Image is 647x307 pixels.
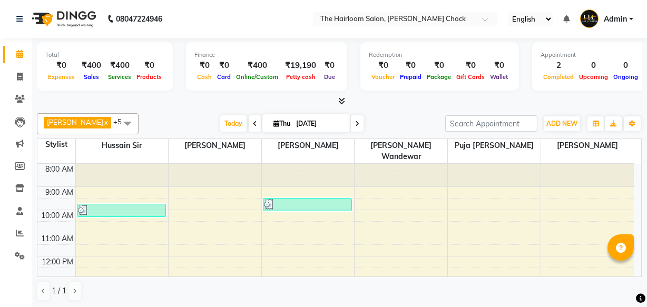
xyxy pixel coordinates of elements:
[134,60,164,72] div: ₹0
[541,73,576,81] span: Completed
[424,60,454,72] div: ₹0
[43,164,75,175] div: 8:00 AM
[43,187,75,198] div: 9:00 AM
[271,120,293,127] span: Thu
[214,73,233,81] span: Card
[27,4,99,34] img: logo
[233,73,281,81] span: Online/Custom
[194,60,214,72] div: ₹0
[214,60,233,72] div: ₹0
[541,60,576,72] div: 2
[103,118,108,126] a: x
[220,115,247,132] span: Today
[487,73,511,81] span: Wallet
[76,139,169,152] span: Hussain sir
[445,115,537,132] input: Search Appointment
[321,73,338,81] span: Due
[397,73,424,81] span: Prepaid
[45,51,164,60] div: Total
[105,60,134,72] div: ₹400
[454,73,487,81] span: Gift Cards
[39,210,75,221] div: 10:00 AM
[40,256,75,268] div: 12:00 PM
[39,233,75,244] div: 11:00 AM
[544,116,580,131] button: ADD NEW
[448,139,541,152] span: puja [PERSON_NAME]
[580,9,599,28] img: Admin
[105,73,134,81] span: Services
[293,116,346,132] input: 2025-09-04
[77,60,105,72] div: ₹400
[45,60,77,72] div: ₹0
[603,265,636,296] iframe: chat widget
[397,60,424,72] div: ₹0
[611,73,641,81] span: Ongoing
[355,139,447,163] span: [PERSON_NAME] wandewar
[52,285,66,296] span: 1 / 1
[487,60,511,72] div: ₹0
[194,51,339,60] div: Finance
[169,139,261,152] span: [PERSON_NAME]
[262,139,355,152] span: [PERSON_NAME]
[424,73,454,81] span: Package
[546,120,577,127] span: ADD NEW
[576,60,611,72] div: 0
[369,73,397,81] span: Voucher
[454,60,487,72] div: ₹0
[283,73,318,81] span: Petty cash
[47,118,103,126] span: [PERSON_NAME]
[320,60,339,72] div: ₹0
[37,139,75,150] div: Stylist
[81,73,102,81] span: Sales
[45,73,77,81] span: Expenses
[611,60,641,72] div: 0
[604,14,627,25] span: Admin
[369,51,511,60] div: Redemption
[263,199,351,211] div: [PERSON_NAME], TK01, 09:30 AM-10:05 AM, kids hair cut
[369,60,397,72] div: ₹0
[194,73,214,81] span: Cash
[116,4,162,34] b: 08047224946
[541,139,634,152] span: [PERSON_NAME]
[233,60,281,72] div: ₹400
[77,204,165,216] div: [PERSON_NAME], TK01, 09:45 AM-10:20 AM, kids hair cut
[113,117,130,126] span: +5
[281,60,320,72] div: ₹19,190
[576,73,611,81] span: Upcoming
[134,73,164,81] span: Products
